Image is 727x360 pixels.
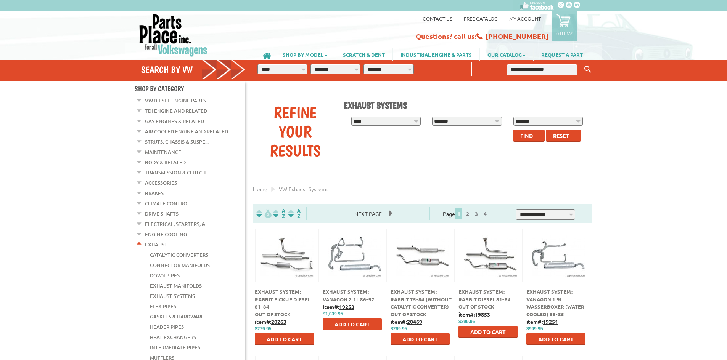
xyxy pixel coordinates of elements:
[145,219,209,229] a: Electrical, Starters, &...
[150,291,195,301] a: Exhaust Systems
[253,186,267,192] a: Home
[526,288,584,317] a: Exhaust System: Vanagon 1.9L Wasserboxer (Water Cooled) 83-85
[256,209,272,218] img: filterpricelow.svg
[255,318,286,325] b: item#:
[135,85,245,93] h4: Shop By Category
[407,318,422,325] u: 20469
[391,318,422,325] b: item#:
[391,288,452,310] a: Exhaust System: Rabbit 75-84 (Without Catalytic Converter)
[526,318,558,325] b: item#:
[552,11,577,41] a: 0 items
[393,48,479,61] a: INDUSTRIAL ENGINE & PARTS
[145,178,177,188] a: Accessories
[145,229,187,239] a: Engine Cooling
[458,303,494,310] span: Out of stock
[546,130,581,142] button: Reset
[520,132,533,139] span: Find
[323,303,354,310] b: item#:
[259,103,332,160] div: Refine Your Results
[526,326,543,331] span: $999.95
[429,207,502,220] div: Page
[145,147,181,157] a: Maintenance
[150,270,180,280] a: Down Pipes
[145,209,179,219] a: Drive Shafts
[509,15,541,22] a: My Account
[339,303,354,310] u: 19253
[391,326,407,331] span: $269.95
[255,326,271,331] span: $279.95
[513,130,545,142] button: Find
[267,336,302,342] span: Add to Cart
[423,15,452,22] a: Contact us
[150,342,200,352] a: Intermediate Pipes
[470,328,506,335] span: Add to Cart
[458,288,511,302] a: Exhaust System: Rabbit Diesel 81-84
[255,311,291,317] span: Out of stock
[391,311,426,317] span: Out of stock
[150,301,176,311] a: Flex Pipes
[323,288,375,302] a: Exhaust System: Vanagon 2.1L 86-92
[458,319,475,324] span: $299.95
[482,210,489,217] a: 4
[145,188,164,198] a: Brakes
[150,312,204,322] a: Gaskets & Hardware
[344,100,587,111] h1: Exhaust Systems
[145,116,204,126] a: Gas Engines & Related
[335,48,392,61] a: SCRATCH & DENT
[271,318,286,325] u: 20263
[145,168,206,178] a: Transmission & Clutch
[145,198,190,208] a: Climate Control
[391,333,450,345] button: Add to Cart
[323,318,382,330] button: Add to Cart
[335,321,370,328] span: Add to Cart
[145,106,207,116] a: TDI Engine and Related
[272,209,287,218] img: Sort by Headline
[553,132,569,139] span: Reset
[543,318,558,325] u: 19251
[582,63,594,76] button: Keyword Search
[347,210,389,217] a: Next Page
[458,326,518,338] button: Add to Cart
[556,30,573,37] p: 0 items
[255,333,314,345] button: Add to Cart
[526,333,585,345] button: Add to Cart
[145,137,209,147] a: Struts, Chassis & Suspe...
[475,311,490,318] u: 19853
[145,96,206,106] a: VW Diesel Engine Parts
[141,64,246,75] h4: Search by VW
[150,322,184,332] a: Header Pipes
[287,209,302,218] img: Sort by Sales Rank
[150,260,210,270] a: Connector Manifolds
[150,281,202,291] a: Exhaust Manifolds
[145,126,228,136] a: Air Cooled Engine and Related
[279,186,328,192] span: VW exhaust systems
[145,240,167,250] a: Exhaust
[464,15,498,22] a: Free Catalog
[275,48,335,61] a: SHOP BY MODEL
[145,157,186,167] a: Body & Related
[458,311,490,318] b: item#:
[464,210,471,217] a: 2
[255,288,310,310] a: Exhaust System: Rabbit Pickup Diesel 81-84
[138,13,208,57] img: Parts Place Inc!
[347,208,389,219] span: Next Page
[473,210,480,217] a: 3
[538,336,574,342] span: Add to Cart
[534,48,590,61] a: REQUEST A PART
[323,311,343,317] span: $1,039.95
[150,332,196,342] a: Heat Exchangers
[455,208,462,219] span: 1
[480,48,533,61] a: OUR CATALOG
[402,336,438,342] span: Add to Cart
[150,250,208,260] a: Catalytic Converters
